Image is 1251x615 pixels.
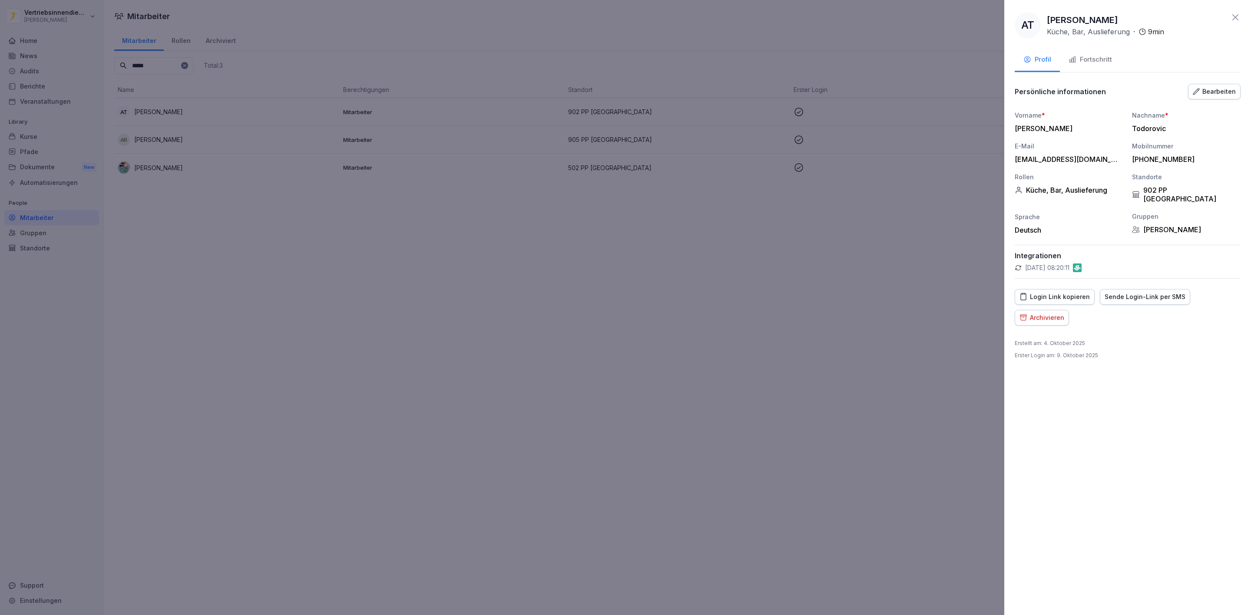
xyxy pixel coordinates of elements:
div: Fortschritt [1069,55,1112,65]
div: Nachname [1132,111,1241,120]
div: Todorovic [1132,124,1236,133]
div: Rollen [1015,172,1123,181]
p: Erster Login am : 9. Oktober 2025 [1015,352,1098,359]
div: Gruppen [1132,212,1241,221]
button: Profil [1015,49,1060,72]
p: [DATE] 08:20:11 [1025,263,1069,272]
button: Sende Login-Link per SMS [1100,289,1190,305]
img: gastromatic.png [1073,263,1082,272]
p: Persönliche informationen [1015,87,1106,96]
button: Bearbeiten [1188,84,1241,99]
div: [PHONE_NUMBER] [1132,155,1236,164]
div: · [1047,26,1164,37]
div: Profil [1023,55,1051,65]
div: Sprache [1015,212,1123,221]
div: AT [1015,12,1041,38]
div: Deutsch [1015,226,1123,234]
button: Archivieren [1015,310,1069,326]
div: E-Mail [1015,141,1123,151]
div: Archivieren [1019,313,1064,322]
div: Sende Login-Link per SMS [1105,292,1185,302]
div: [EMAIL_ADDRESS][DOMAIN_NAME] [1015,155,1119,164]
div: Bearbeiten [1193,87,1236,96]
div: Küche, Bar, Auslieferung [1015,186,1123,194]
p: Küche, Bar, Auslieferung [1047,26,1130,37]
p: [PERSON_NAME] [1047,13,1118,26]
p: 9 min [1148,26,1164,37]
div: Login Link kopieren [1019,292,1090,302]
p: Integrationen [1015,251,1241,260]
button: Fortschritt [1060,49,1121,72]
div: [PERSON_NAME] [1015,124,1119,133]
div: [PERSON_NAME] [1132,225,1241,234]
p: Erstellt am : 4. Oktober 2025 [1015,339,1085,347]
button: Login Link kopieren [1015,289,1095,305]
div: Standorte [1132,172,1241,181]
div: Vorname [1015,111,1123,120]
div: Mobilnummer [1132,141,1241,151]
div: 902 PP [GEOGRAPHIC_DATA] [1132,186,1241,203]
